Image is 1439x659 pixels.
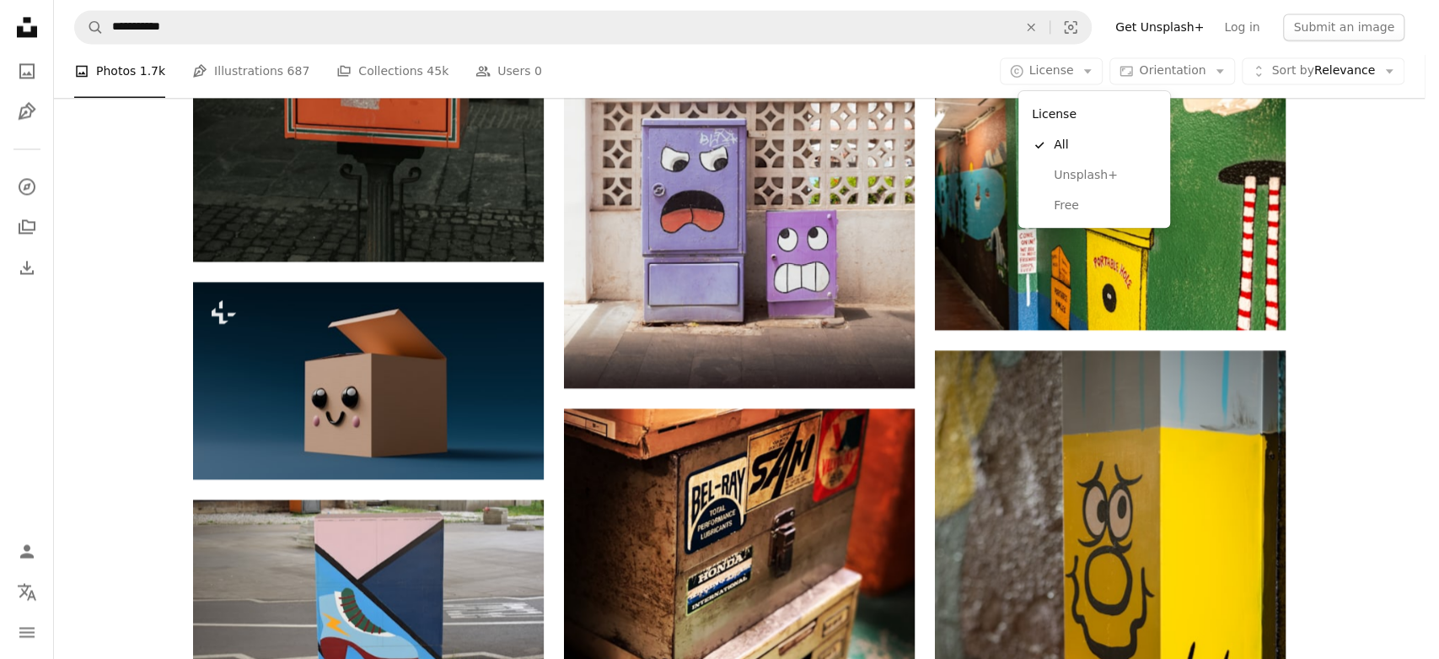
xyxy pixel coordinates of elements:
[1054,167,1157,184] span: Unsplash+
[1054,197,1157,214] span: Free
[1025,98,1163,130] div: License
[1029,63,1074,77] span: License
[1018,91,1170,228] div: License
[1054,137,1157,154] span: All
[1000,57,1103,84] button: License
[1109,57,1235,84] button: Orientation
